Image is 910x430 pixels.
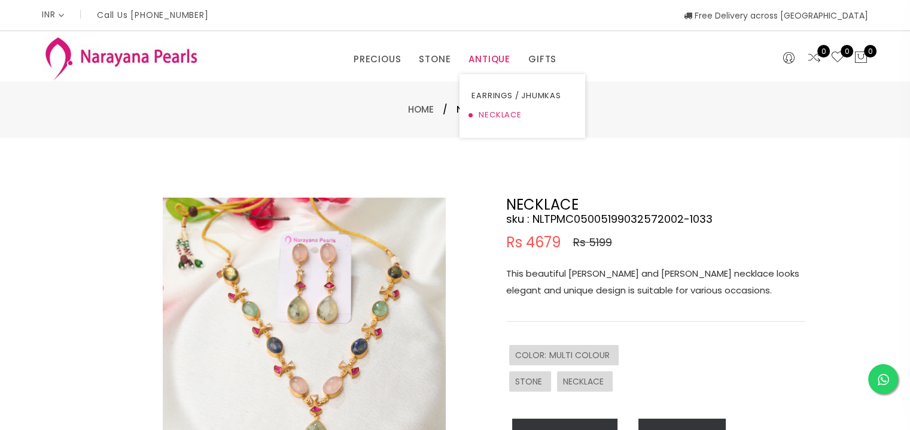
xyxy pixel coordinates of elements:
[506,198,805,212] h2: NECKLACE
[817,45,830,57] span: 0
[506,235,561,250] span: Rs 4679
[471,105,573,125] a: NECKLACE
[515,376,545,387] span: STONE
[419,50,451,68] a: STONE
[830,50,845,66] a: 0
[563,376,607,387] span: NECKLACE
[443,102,448,117] span: /
[807,50,821,66] a: 0
[506,265,805,299] p: This beautiful [PERSON_NAME] and [PERSON_NAME] necklace looks elegant and unique design is suitab...
[471,86,573,105] a: EARRINGS / JHUMKAS
[408,103,434,116] a: Home
[573,235,612,250] span: Rs 5199
[354,50,401,68] a: PRECIOUS
[528,50,556,68] a: GIFTS
[684,10,868,22] span: Free Delivery across [GEOGRAPHIC_DATA]
[515,349,549,361] span: COLOR :
[864,45,876,57] span: 0
[549,349,613,361] span: MULTI COLOUR
[456,102,503,117] span: NECKLACE
[97,11,209,19] p: Call Us [PHONE_NUMBER]
[841,45,853,57] span: 0
[468,50,510,68] a: ANTIQUE
[854,50,868,66] button: 0
[506,212,805,226] h4: sku : NLTPMC05005199032572002-1033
